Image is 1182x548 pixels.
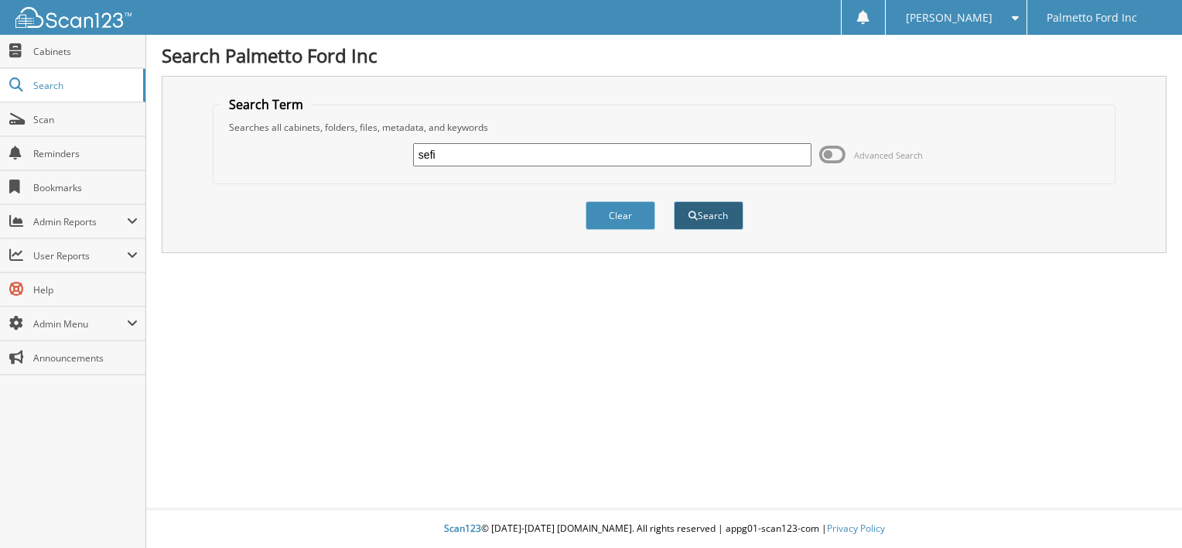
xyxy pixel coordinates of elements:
[1105,474,1182,548] iframe: Chat Widget
[221,121,1107,134] div: Searches all cabinets, folders, files, metadata, and keywords
[33,147,138,160] span: Reminders
[33,317,127,331] span: Admin Menu
[906,13,992,22] span: [PERSON_NAME]
[586,201,655,230] button: Clear
[33,45,138,58] span: Cabinets
[15,7,132,28] img: scan123-logo-white.svg
[1047,13,1137,22] span: Palmetto Ford Inc
[33,79,135,92] span: Search
[444,522,481,535] span: Scan123
[33,249,127,262] span: User Reports
[162,43,1167,68] h1: Search Palmetto Ford Inc
[674,201,743,230] button: Search
[33,181,138,194] span: Bookmarks
[221,96,311,113] legend: Search Term
[33,351,138,365] span: Announcements
[854,149,923,161] span: Advanced Search
[33,283,138,296] span: Help
[33,215,127,228] span: Admin Reports
[827,522,885,535] a: Privacy Policy
[146,510,1182,548] div: © [DATE]-[DATE] [DOMAIN_NAME]. All rights reserved | appg01-scan123-com |
[33,113,138,126] span: Scan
